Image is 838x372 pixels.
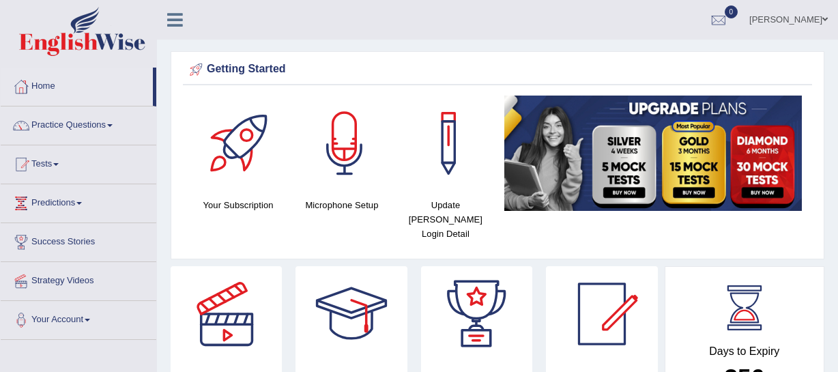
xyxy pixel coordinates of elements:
div: Getting Started [186,59,809,80]
h4: Days to Expiry [680,345,809,358]
a: Strategy Videos [1,262,156,296]
h4: Your Subscription [193,198,283,212]
a: Home [1,68,153,102]
h4: Update [PERSON_NAME] Login Detail [401,198,491,241]
a: Predictions [1,184,156,218]
img: small5.jpg [504,96,802,211]
span: 0 [725,5,738,18]
a: Tests [1,145,156,180]
a: Your Account [1,301,156,335]
a: Practice Questions [1,106,156,141]
h4: Microphone Setup [297,198,387,212]
a: Success Stories [1,223,156,257]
